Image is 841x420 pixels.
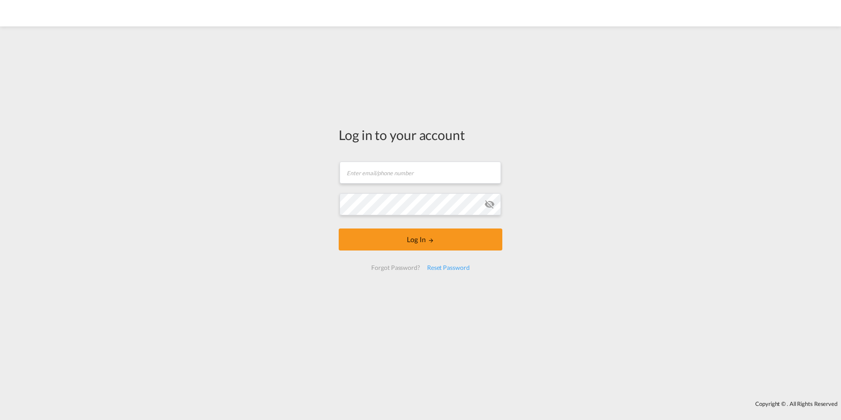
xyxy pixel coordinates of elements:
div: Forgot Password? [368,260,423,276]
div: Log in to your account [339,125,502,144]
div: Reset Password [424,260,473,276]
md-icon: icon-eye-off [484,199,495,210]
button: LOGIN [339,228,502,251]
input: Enter email/phone number [340,162,501,184]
